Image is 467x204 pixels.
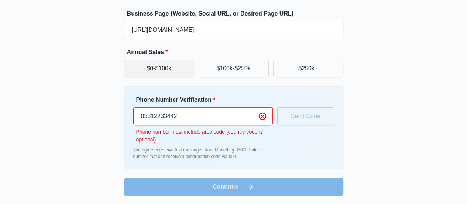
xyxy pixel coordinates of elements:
button: $100k-$250k [199,60,269,77]
button: Clear [257,110,268,122]
p: You agree to receive text messages from Marketing 360®. Enter a number that can receive a confirm... [133,147,273,160]
label: Annual Sales [127,48,346,57]
input: Ex. +1-555-555-5555 [133,107,273,125]
label: Phone Number Verification [136,96,276,104]
label: Business Page (Website, Social URL, or Desired Page URL) [127,9,346,18]
button: $0-$100k [124,60,194,77]
input: e.g. janesplumbing.com [124,21,343,39]
p: Phone number must include area code (country code is optional). [136,128,273,144]
button: $250k+ [273,60,343,77]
